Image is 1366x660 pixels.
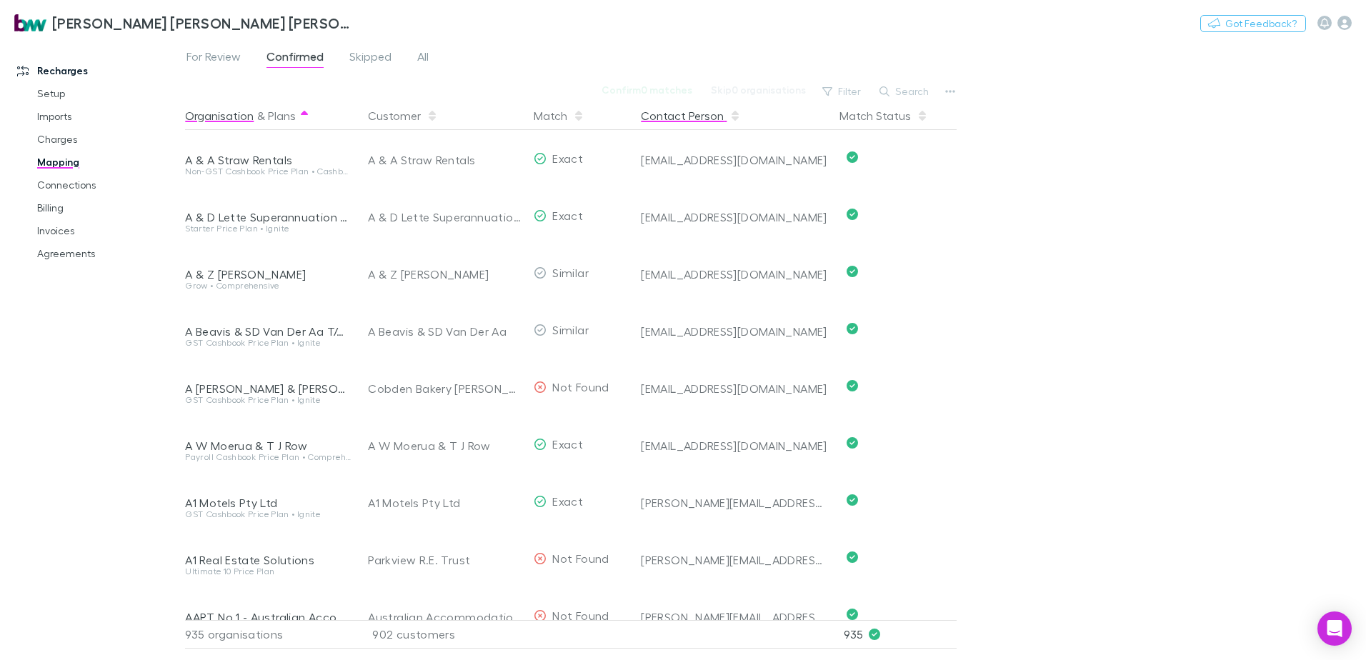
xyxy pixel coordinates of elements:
[844,621,957,648] p: 935
[641,324,828,339] div: [EMAIL_ADDRESS][DOMAIN_NAME]
[368,417,522,474] div: A W Moerua & T J Row
[847,323,858,334] svg: Confirmed
[368,246,522,303] div: A & Z [PERSON_NAME]
[185,210,351,224] div: A & D Lette Superannuation Fund
[368,589,522,646] div: Australian Accommodation Property Trust No1
[186,49,241,68] span: For Review
[368,303,522,360] div: A Beavis & SD Van Der Aa
[185,567,351,576] div: Ultimate 10 Price Plan
[641,496,828,510] div: [PERSON_NAME][EMAIL_ADDRESS][PERSON_NAME][DOMAIN_NAME]
[23,105,193,128] a: Imports
[641,439,828,453] div: [EMAIL_ADDRESS][DOMAIN_NAME]
[641,210,828,224] div: [EMAIL_ADDRESS][DOMAIN_NAME]
[349,49,392,68] span: Skipped
[185,396,351,404] div: GST Cashbook Price Plan • Ignite
[815,83,869,100] button: Filter
[847,609,858,620] svg: Confirmed
[185,101,351,130] div: &
[23,174,193,196] a: Connections
[847,266,858,277] svg: Confirmed
[185,101,254,130] button: Organisation
[641,101,741,130] button: Contact Person
[185,553,351,567] div: A1 Real Estate Solutions
[185,610,351,624] div: AAPT No 1 - Australian Accommodation Property Trust No1
[552,551,609,565] span: Not Found
[847,151,858,163] svg: Confirmed
[552,266,589,279] span: Similar
[368,531,522,589] div: Parkview R.E. Trust
[23,151,193,174] a: Mapping
[368,189,522,246] div: A & D Lette Superannuation Fund
[1317,611,1352,646] div: Open Intercom Messenger
[52,14,354,31] h3: [PERSON_NAME] [PERSON_NAME] [PERSON_NAME] Partners
[552,151,583,165] span: Exact
[534,101,584,130] button: Match
[552,437,583,451] span: Exact
[3,59,193,82] a: Recharges
[23,242,193,265] a: Agreements
[592,81,702,99] button: Confirm0 matches
[417,49,429,68] span: All
[185,439,351,453] div: A W Moerua & T J Row
[185,453,351,461] div: Payroll Cashbook Price Plan • Comprehensive
[185,281,351,290] div: Grow • Comprehensive
[368,474,522,531] div: A1 Motels Pty Ltd
[552,323,589,336] span: Similar
[641,610,828,624] div: [PERSON_NAME][EMAIL_ADDRESS][DOMAIN_NAME]
[185,381,351,396] div: A [PERSON_NAME] & [PERSON_NAME].XPA
[839,101,928,130] button: Match Status
[23,82,193,105] a: Setup
[847,437,858,449] svg: Confirmed
[847,551,858,563] svg: Confirmed
[185,153,351,167] div: A & A Straw Rentals
[185,496,351,510] div: A1 Motels Pty Ltd
[6,6,363,40] a: [PERSON_NAME] [PERSON_NAME] [PERSON_NAME] Partners
[552,209,583,222] span: Exact
[552,609,609,622] span: Not Found
[185,510,351,519] div: GST Cashbook Price Plan • Ignite
[702,81,815,99] button: Skip0 organisations
[1200,15,1306,32] button: Got Feedback?
[641,553,828,567] div: [PERSON_NAME][EMAIL_ADDRESS][DOMAIN_NAME]
[368,131,522,189] div: A & A Straw Rentals
[23,219,193,242] a: Invoices
[357,620,528,649] div: 902 customers
[14,14,46,31] img: Brewster Walsh Waters Partners's Logo
[185,224,351,233] div: Starter Price Plan • Ignite
[185,267,351,281] div: A & Z [PERSON_NAME]
[847,209,858,220] svg: Confirmed
[185,324,351,339] div: A Beavis & SD Van Der Aa T/A S & A Farming
[23,128,193,151] a: Charges
[872,83,937,100] button: Search
[266,49,324,68] span: Confirmed
[552,380,609,394] span: Not Found
[847,380,858,391] svg: Confirmed
[552,494,583,508] span: Exact
[185,339,351,347] div: GST Cashbook Price Plan • Ignite
[268,101,296,130] button: Plans
[185,620,357,649] div: 935 organisations
[641,381,828,396] div: [EMAIL_ADDRESS][DOMAIN_NAME]
[185,167,351,176] div: Non-GST Cashbook Price Plan • Cashbook (Non-GST) Price Plan
[847,494,858,506] svg: Confirmed
[368,360,522,417] div: Cobden Bakery [PERSON_NAME] & [PERSON_NAME]
[23,196,193,219] a: Billing
[368,101,438,130] button: Customer
[641,153,828,167] div: [EMAIL_ADDRESS][DOMAIN_NAME]
[641,267,828,281] div: [EMAIL_ADDRESS][DOMAIN_NAME]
